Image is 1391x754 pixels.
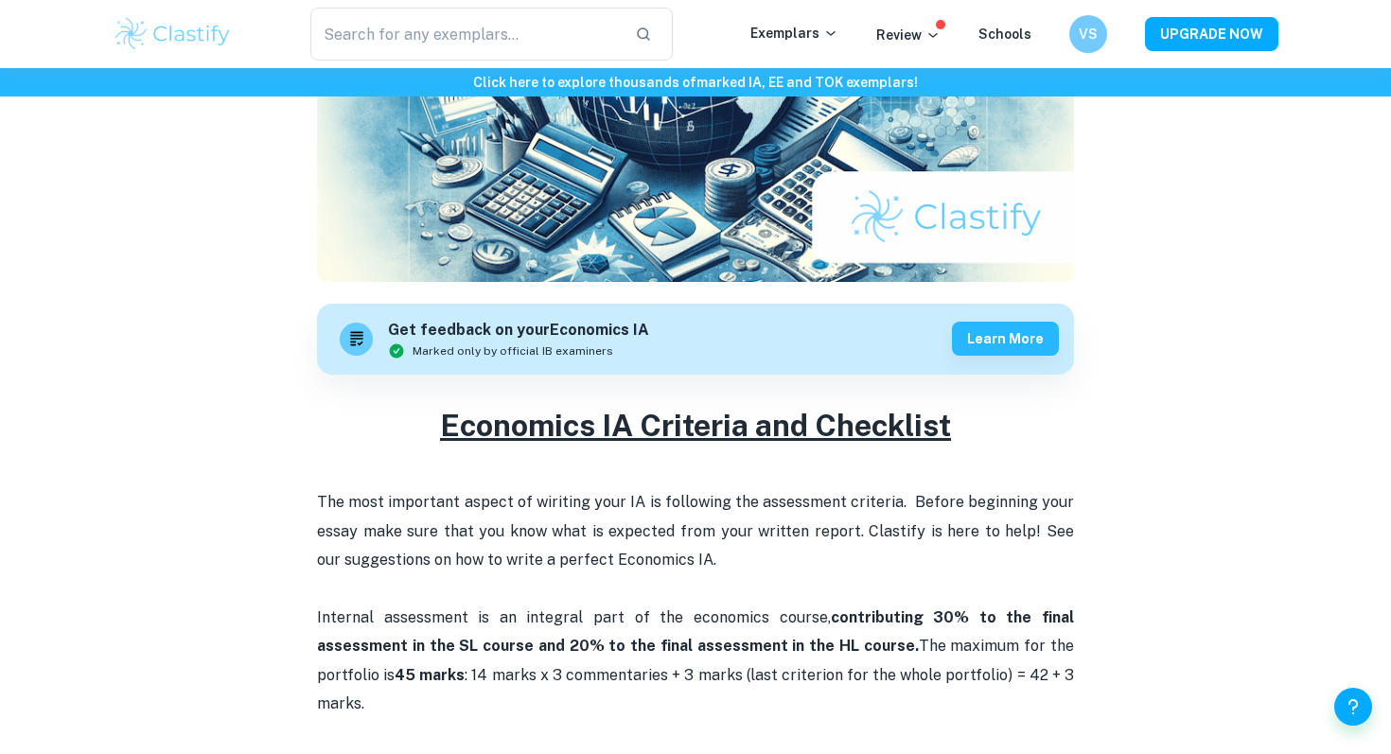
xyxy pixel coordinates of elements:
[317,608,1078,712] span: Internal assessment is an integral part of the economics course, The maximum for the portfolio is...
[1334,688,1372,726] button: Help and Feedback
[4,72,1387,93] h6: Click here to explore thousands of marked IA, EE and TOK exemplars !
[876,25,941,45] p: Review
[113,15,233,53] img: Clastify logo
[1069,15,1107,53] button: VS
[440,408,951,443] u: Economics IA Criteria and Checklist
[952,322,1059,356] button: Learn more
[317,304,1074,375] a: Get feedback on yourEconomics IAMarked only by official IB examinersLearn more
[310,8,620,61] input: Search for any exemplars...
[388,319,649,342] h6: Get feedback on your Economics IA
[750,23,838,44] p: Exemplars
[1145,17,1278,51] button: UPGRADE NOW
[395,666,465,684] strong: 45 marks
[317,493,1078,569] span: The most important aspect of wiriting your IA is following the assessment criteria. Before beginn...
[413,342,613,359] span: Marked only by official IB examiners
[978,26,1031,42] a: Schools
[1078,24,1100,44] h6: VS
